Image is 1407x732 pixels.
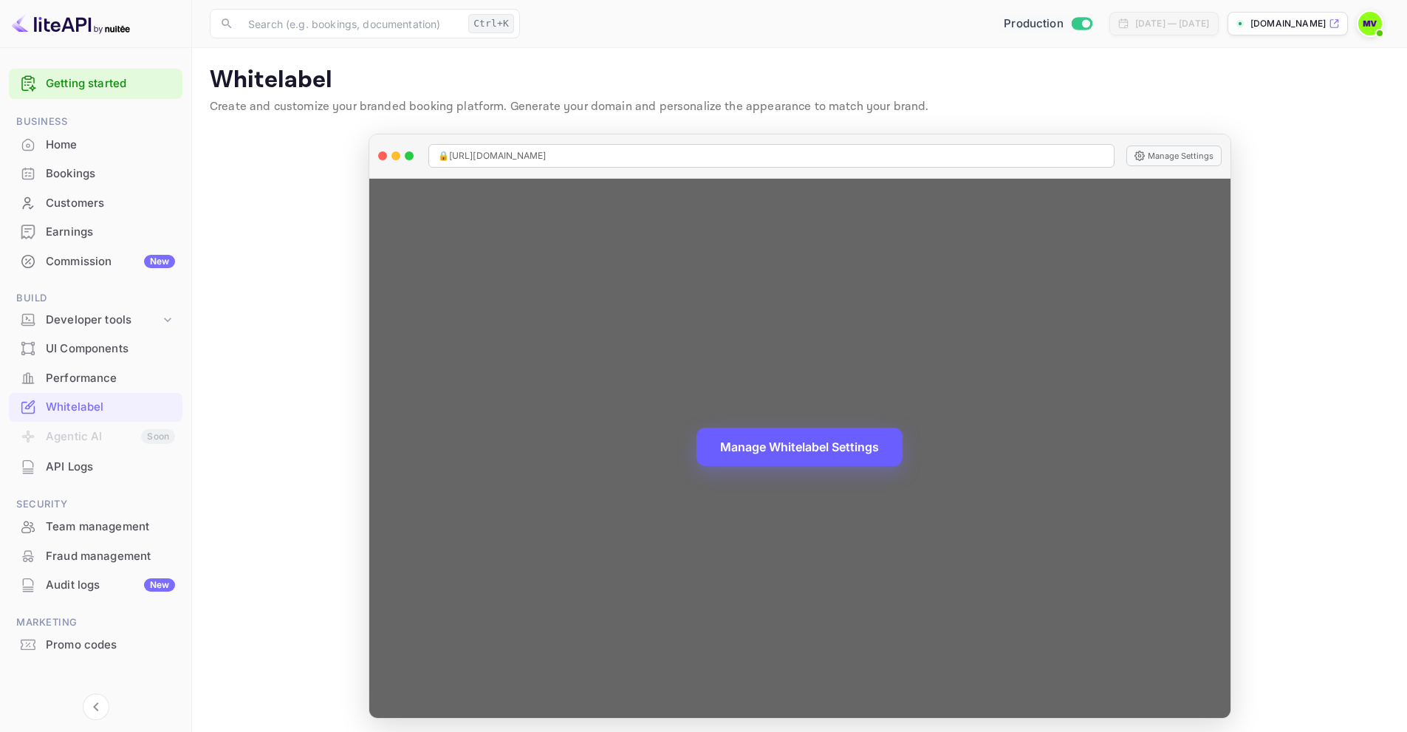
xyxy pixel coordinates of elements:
[9,189,182,218] div: Customers
[46,519,175,536] div: Team management
[46,341,175,358] div: UI Components
[46,459,175,476] div: API Logs
[9,631,182,658] a: Promo codes
[144,578,175,592] div: New
[9,364,182,391] a: Performance
[1135,17,1209,30] div: [DATE] — [DATE]
[998,16,1098,33] div: Switch to Sandbox mode
[9,335,182,362] a: UI Components
[239,9,462,38] input: Search (e.g. bookings, documentation)
[46,137,175,154] div: Home
[46,253,175,270] div: Commission
[46,165,175,182] div: Bookings
[696,428,903,466] button: Manage Whitelabel Settings
[9,131,182,158] a: Home
[46,195,175,212] div: Customers
[1250,17,1326,30] p: [DOMAIN_NAME]
[9,571,182,598] a: Audit logsNew
[9,496,182,513] span: Security
[9,218,182,247] div: Earnings
[9,335,182,363] div: UI Components
[468,14,514,33] div: Ctrl+K
[46,399,175,416] div: Whitelabel
[9,290,182,307] span: Build
[9,542,182,569] a: Fraud management
[9,131,182,160] div: Home
[9,453,182,482] div: API Logs
[46,75,175,92] a: Getting started
[9,189,182,216] a: Customers
[1126,146,1222,166] button: Manage Settings
[9,542,182,571] div: Fraud management
[9,247,182,276] div: CommissionNew
[9,513,182,540] a: Team management
[9,218,182,245] a: Earnings
[144,255,175,268] div: New
[210,98,1389,116] p: Create and customize your branded booking platform. Generate your domain and personalize the appe...
[9,393,182,420] a: Whitelabel
[9,453,182,480] a: API Logs
[1004,16,1064,33] span: Production
[46,548,175,565] div: Fraud management
[9,114,182,130] span: Business
[9,69,182,99] div: Getting started
[438,149,547,163] span: 🔒 [URL][DOMAIN_NAME]
[1358,12,1382,35] img: Michael Vogt
[9,513,182,541] div: Team management
[9,247,182,275] a: CommissionNew
[210,66,1389,95] p: Whitelabel
[46,312,160,329] div: Developer tools
[46,224,175,241] div: Earnings
[46,577,175,594] div: Audit logs
[12,12,130,35] img: LiteAPI logo
[46,637,175,654] div: Promo codes
[9,393,182,422] div: Whitelabel
[9,160,182,188] div: Bookings
[9,571,182,600] div: Audit logsNew
[9,364,182,393] div: Performance
[83,694,109,720] button: Collapse navigation
[9,615,182,631] span: Marketing
[9,307,182,333] div: Developer tools
[9,631,182,660] div: Promo codes
[9,160,182,187] a: Bookings
[46,370,175,387] div: Performance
